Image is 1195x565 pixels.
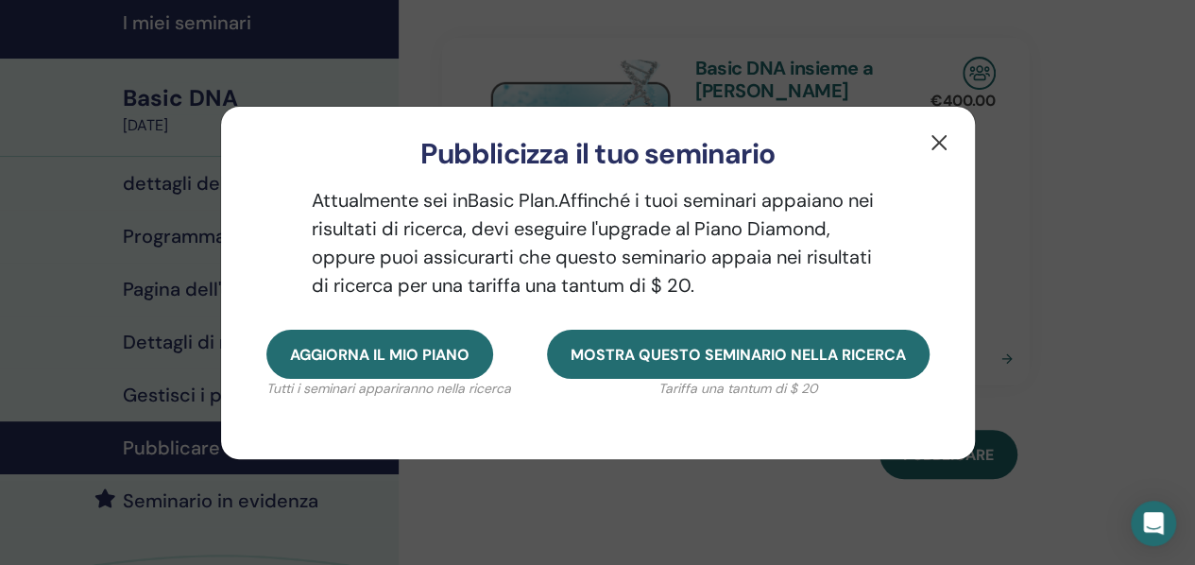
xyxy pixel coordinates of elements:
div: Open Intercom Messenger [1131,501,1176,546]
p: Tutti i seminari appariranno nella ricerca [266,379,511,399]
h3: Pubblicizza il tuo seminario [251,137,945,171]
span: Mostra questo seminario nella ricerca [571,345,906,365]
span: Aggiorna il mio piano [290,345,469,365]
button: Mostra questo seminario nella ricerca [547,330,930,379]
p: Attualmente sei in Basic Plan. Affinché i tuoi seminari appaiano nei risultati di ricerca, devi e... [266,186,930,300]
button: Aggiorna il mio piano [266,330,493,379]
p: Tariffa una tantum di $ 20 [547,379,930,399]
